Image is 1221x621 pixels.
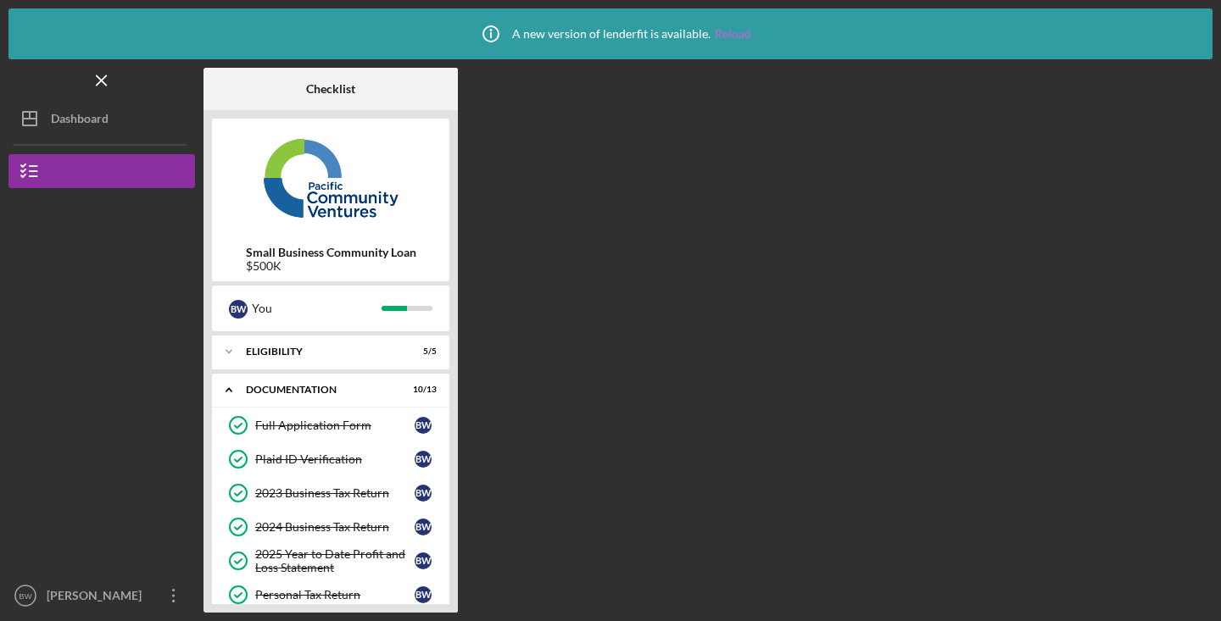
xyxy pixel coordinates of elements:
[220,510,441,544] a: 2024 Business Tax ReturnBW
[415,586,432,603] div: B W
[220,442,441,476] a: Plaid ID VerificationBW
[19,591,32,601] text: BW
[406,347,437,357] div: 5 / 5
[255,588,415,602] div: Personal Tax Return
[415,451,432,468] div: B W
[415,485,432,502] div: B W
[212,127,449,229] img: Product logo
[255,452,415,466] div: Plaid ID Verification
[8,579,195,613] button: BW[PERSON_NAME]
[220,408,441,442] a: Full Application FormBW
[255,520,415,534] div: 2024 Business Tax Return
[246,246,416,259] b: Small Business Community Loan
[42,579,153,617] div: [PERSON_NAME]
[246,385,394,395] div: Documentation
[306,82,355,96] b: Checklist
[220,578,441,612] a: Personal Tax ReturnBW
[406,385,437,395] div: 10 / 13
[252,294,382,323] div: You
[255,547,415,574] div: 2025 Year to Date Profit and Loss Statement
[246,259,416,273] div: $500K
[246,347,394,357] div: Eligibility
[220,476,441,510] a: 2023 Business Tax ReturnBW
[715,27,751,41] a: Reload
[415,552,432,569] div: B W
[51,102,109,140] div: Dashboard
[415,518,432,535] div: B W
[229,300,248,319] div: B W
[255,486,415,500] div: 2023 Business Tax Return
[255,419,415,432] div: Full Application Form
[8,102,195,136] button: Dashboard
[415,417,432,434] div: B W
[470,13,751,55] div: A new version of lenderfit is available.
[220,544,441,578] a: 2025 Year to Date Profit and Loss StatementBW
